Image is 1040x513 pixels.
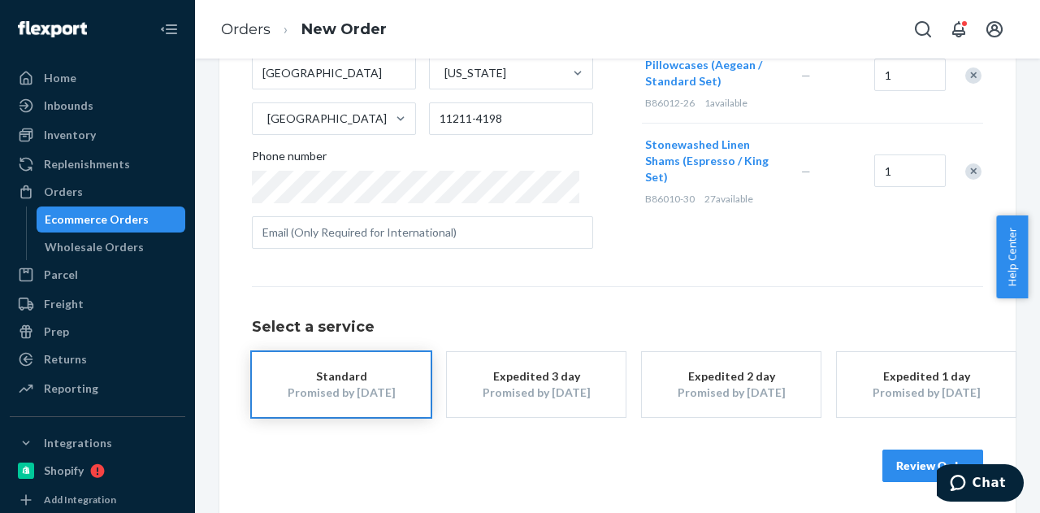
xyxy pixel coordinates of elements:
[861,368,991,385] div: Expedited 1 day
[44,463,84,479] div: Shopify
[44,435,112,451] div: Integrations
[252,216,593,249] input: Email (Only Required for International)
[44,324,69,340] div: Prep
[266,111,267,127] input: [GEOGRAPHIC_DATA]
[837,352,1016,417] button: Expedited 1 dayPromised by [DATE]
[10,490,185,510] a: Add Integration
[44,493,116,506] div: Add Integration
[10,346,185,372] a: Returns
[276,385,406,401] div: Promised by [DATE]
[10,93,185,119] a: Inbounds
[10,319,185,345] a: Prep
[704,193,753,205] span: 27 available
[37,207,186,233] a: Ecommerce Orders
[10,291,185,317] a: Freight
[471,368,601,385] div: Expedited 3 day
[444,65,506,81] div: [US_STATE]
[471,385,601,401] div: Promised by [DATE]
[645,41,762,88] span: Stonewashed Linen Pillowcases (Aegean / Standard Set)
[267,111,387,127] div: [GEOGRAPHIC_DATA]
[666,368,796,385] div: Expedited 2 day
[801,68,811,82] span: —
[44,296,84,312] div: Freight
[965,163,981,180] div: Remove Item
[861,385,991,401] div: Promised by [DATE]
[10,122,185,148] a: Inventory
[978,13,1011,46] button: Open account menu
[801,164,811,178] span: —
[666,385,796,401] div: Promised by [DATE]
[44,351,87,367] div: Returns
[44,184,83,200] div: Orders
[996,215,1028,298] button: Help Center
[10,65,185,91] a: Home
[10,430,185,456] button: Integrations
[45,239,144,255] div: Wholesale Orders
[907,13,939,46] button: Open Search Box
[965,67,981,84] div: Remove Item
[252,57,416,89] input: City
[443,65,444,81] input: [US_STATE]
[44,127,96,143] div: Inventory
[10,262,185,288] a: Parcel
[44,98,93,114] div: Inbounds
[221,20,271,38] a: Orders
[153,13,185,46] button: Close Navigation
[37,234,186,260] a: Wholesale Orders
[45,211,149,228] div: Ecommerce Orders
[276,368,406,385] div: Standard
[447,352,626,417] button: Expedited 3 dayPromised by [DATE]
[44,156,130,172] div: Replenishments
[10,376,185,402] a: Reporting
[18,21,87,37] img: Flexport logo
[645,97,695,109] span: B86012-26
[882,450,983,482] button: Review Order
[44,70,76,86] div: Home
[642,352,821,417] button: Expedited 2 dayPromised by [DATE]
[645,41,782,89] button: Stonewashed Linen Pillowcases (Aegean / Standard Set)
[645,193,695,205] span: B86010-30
[10,179,185,205] a: Orders
[704,97,747,109] span: 1 available
[645,137,769,184] span: Stonewashed Linen Shams (Espresso / King Set)
[645,137,782,185] button: Stonewashed Linen Shams (Espresso / King Set)
[252,148,327,171] span: Phone number
[44,380,98,397] div: Reporting
[252,320,983,336] h1: Select a service
[208,6,400,54] ol: breadcrumbs
[874,59,946,91] input: Quantity
[10,151,185,177] a: Replenishments
[252,352,431,417] button: StandardPromised by [DATE]
[874,154,946,187] input: Quantity
[937,464,1024,505] iframe: To enrich screen reader interactions, please activate Accessibility in Grammarly extension settings
[301,20,387,38] a: New Order
[942,13,975,46] button: Open notifications
[429,102,593,135] input: ZIP Code
[10,458,185,484] a: Shopify
[44,267,78,283] div: Parcel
